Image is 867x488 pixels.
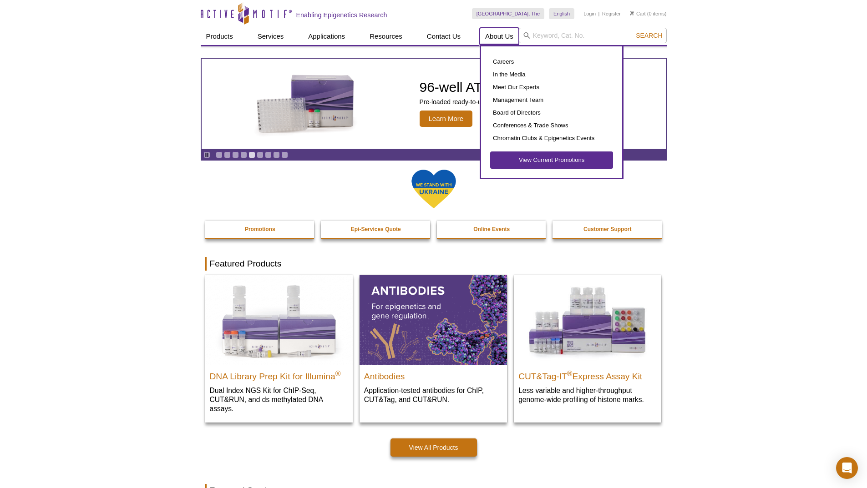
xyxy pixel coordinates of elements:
[633,31,665,40] button: Search
[202,59,666,149] article: 96-well ATAC-Seq
[303,28,350,45] a: Applications
[490,81,613,94] a: Meet Our Experts
[630,10,646,17] a: Cart
[249,70,363,138] img: Active Motif Kit photo
[224,151,231,158] a: Go to slide 2
[420,80,618,94] h2: 96-well ATAC-Seq
[473,226,510,232] strong: Online Events
[265,151,272,158] a: Go to slide 7
[518,367,657,381] h2: CUT&Tag-IT Express Assay Kit
[472,8,544,19] a: [GEOGRAPHIC_DATA], The
[360,275,507,413] a: All Antibodies Antibodies Application-tested antibodies for ChIP, CUT&Tag, and CUT&RUN.
[421,28,466,45] a: Contact Us
[490,106,613,119] a: Board of Directors
[549,8,574,19] a: English
[514,275,661,413] a: CUT&Tag-IT® Express Assay Kit CUT&Tag-IT®Express Assay Kit Less variable and higher-throughput ge...
[567,369,573,377] sup: ®
[202,59,666,149] a: Active Motif Kit photo 96-well ATAC-Seq Pre-loaded ready-to-use Tn5 transposomes and ATAC-Seq Buf...
[490,132,613,145] a: Chromatin Clubs & Epigenetics Events
[390,438,477,457] a: View All Products
[490,55,613,68] a: Careers
[836,457,858,479] div: Open Intercom Messenger
[210,386,348,413] p: Dual Index NGS Kit for ChIP-Seq, CUT&RUN, and ds methylated DNA assays.
[364,386,502,404] p: Application-tested antibodies for ChIP, CUT&Tag, and CUT&RUN.
[420,98,618,106] p: Pre-loaded ready-to-use Tn5 transposomes and ATAC-Seq Buffer Set.
[630,11,634,15] img: Your Cart
[364,28,408,45] a: Resources
[490,94,613,106] a: Management Team
[598,8,600,19] li: |
[205,257,662,271] h2: Featured Products
[583,226,631,232] strong: Customer Support
[519,28,667,43] input: Keyword, Cat. No.
[490,151,613,169] a: View Current Promotions
[216,151,223,158] a: Go to slide 1
[257,151,264,158] a: Go to slide 6
[364,367,502,381] h2: Antibodies
[252,28,289,45] a: Services
[210,367,348,381] h2: DNA Library Prep Kit for Illumina
[553,221,663,238] a: Customer Support
[480,28,519,45] a: About Us
[514,275,661,364] img: CUT&Tag-IT® Express Assay Kit
[437,221,547,238] a: Online Events
[411,169,456,209] img: We Stand With Ukraine
[630,8,667,19] li: (0 items)
[205,221,315,238] a: Promotions
[490,119,613,132] a: Conferences & Trade Shows
[205,275,353,422] a: DNA Library Prep Kit for Illumina DNA Library Prep Kit for Illumina® Dual Index NGS Kit for ChIP-...
[240,151,247,158] a: Go to slide 4
[281,151,288,158] a: Go to slide 9
[273,151,280,158] a: Go to slide 8
[201,28,238,45] a: Products
[296,11,387,19] h2: Enabling Epigenetics Research
[321,221,431,238] a: Epi-Services Quote
[248,151,255,158] a: Go to slide 5
[205,275,353,364] img: DNA Library Prep Kit for Illumina
[245,226,275,232] strong: Promotions
[518,386,657,404] p: Less variable and higher-throughput genome-wide profiling of histone marks​.
[602,10,621,17] a: Register
[232,151,239,158] a: Go to slide 3
[490,68,613,81] a: In the Media
[360,275,507,364] img: All Antibodies
[420,111,473,127] span: Learn More
[636,32,662,39] span: Search
[335,369,341,377] sup: ®
[203,151,210,158] a: Toggle autoplay
[583,10,596,17] a: Login
[351,226,401,232] strong: Epi-Services Quote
